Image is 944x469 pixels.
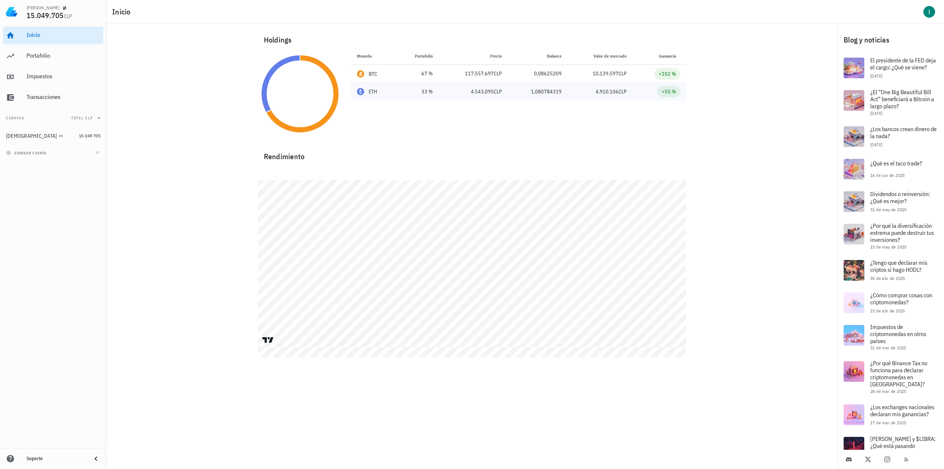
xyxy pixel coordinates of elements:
span: 10.139.597 [593,70,619,77]
div: Portafolio [27,52,100,59]
span: ¿Cómo comprar cosas con criptomonedas? [870,291,932,306]
a: Portafolio [3,47,103,65]
div: Transacciones [27,93,100,100]
a: Charting by TradingView [262,336,275,343]
span: 4.910.106 [596,88,619,95]
button: CuentasTotal CLP [3,109,103,127]
div: Impuestos [27,73,100,80]
a: Impuestos de criptomonedas en otros países 31 de mar de 2025 [838,319,944,355]
div: [DEMOGRAPHIC_DATA] [6,133,57,139]
div: 33 % [403,88,433,96]
a: ¿El “One Big Beautiful Bill Act” beneficiará a Bitcoin a largo plazo? [DATE] [838,84,944,120]
div: Rendimiento [258,145,686,162]
span: CLP [619,70,627,77]
div: 1,080784319 [514,88,562,96]
th: Balance [508,47,568,65]
span: Dividendos o reinversión: ¿Qué es mejor? [870,190,930,205]
span: 15.049.705 [79,133,100,138]
span: Impuestos de criptomonedas en otros países [870,323,926,345]
span: 15.049.705 [27,10,64,20]
img: LedgiFi [6,6,18,18]
a: ¿Por qué Binance Tax no funciona para declarar criptomonedas en [GEOGRAPHIC_DATA]? 28 de mar de 2025 [838,355,944,398]
span: 17 de mar de 2025 [870,420,906,425]
div: ETH-icon [357,88,364,95]
a: Impuestos [3,68,103,86]
span: 15 de may de 2025 [870,244,907,250]
span: ¿Por qué la diversificación extrema puede destruir tus inversiones? [870,222,934,243]
a: Dividendos o reinversión: ¿Qué es mejor? 31 de may de 2025 [838,185,944,218]
div: Inicio [27,31,100,38]
a: ¿Cómo comprar cosas con criptomonedas? 15 de abr de 2025 [838,287,944,319]
span: CLP [494,70,502,77]
a: Transacciones [3,89,103,106]
div: 67 % [403,70,433,78]
span: 117.557.697 [465,70,494,77]
div: [PERSON_NAME] [27,5,59,11]
span: ¿Los exchanges nacionales declaran mis ganancias? [870,403,934,418]
span: ¿Por qué Binance Tax no funciona para declarar criptomonedas en [GEOGRAPHIC_DATA]? [870,359,927,388]
th: Portafolio [397,47,439,65]
span: [DATE] [870,110,882,116]
span: ¿Qué es el taco trade? [870,160,922,167]
span: [DATE] [870,142,882,147]
span: [DATE] [870,73,882,79]
div: avatar [923,6,935,18]
span: Ganancia [659,53,681,59]
div: Holdings [258,28,686,52]
a: ¿Por qué la diversificación extrema puede destruir tus inversiones? 15 de may de 2025 [838,218,944,254]
span: 16 de jun de 2025 [870,172,905,178]
div: +102 % [659,70,676,78]
div: 0,08625209 [514,70,562,78]
th: Moneda [351,47,397,65]
a: El presidente de la FED deja el cargo: ¿Qué se viene? [DATE] [838,52,944,84]
span: ¿El “One Big Beautiful Bill Act” beneficiará a Bitcoin a largo plazo? [870,88,934,110]
span: 31 de mar de 2025 [870,345,906,350]
span: 28 de mar de 2025 [870,388,906,394]
a: ¿Los bancos crean dinero de la nada? [DATE] [838,120,944,153]
div: ETH [369,88,378,95]
a: ¿Los exchanges nacionales declaran mis ganancias? 17 de mar de 2025 [838,398,944,431]
h1: Inicio [112,6,134,18]
span: 30 de abr de 2025 [870,275,905,281]
span: 15 de abr de 2025 [870,308,905,314]
span: [PERSON_NAME] y $LIBRA: ¿Qué está pasando realmente? [870,435,936,456]
span: Total CLP [71,116,93,120]
a: [DEMOGRAPHIC_DATA] 15.049.705 [3,127,103,145]
button: agregar cuenta [4,149,50,157]
div: Blog y noticias [838,28,944,52]
th: Valor de mercado [568,47,632,65]
span: 31 de may de 2025 [870,207,907,212]
th: Precio [439,47,508,65]
span: ¿Tengo que declarar mis criptos si hago HODL? [870,259,927,273]
span: CLP [619,88,627,95]
div: Soporte [27,456,86,462]
div: BTC-icon [357,70,364,78]
a: ¿Qué es el taco trade? 16 de jun de 2025 [838,153,944,185]
a: [PERSON_NAME] y $LIBRA: ¿Qué está pasando realmente? [838,431,944,467]
a: Inicio [3,27,103,44]
span: CLP [494,88,502,95]
div: BTC [369,70,378,78]
div: +55 % [662,88,676,95]
span: agregar cuenta [8,151,46,155]
span: ¿Los bancos crean dinero de la nada? [870,125,937,140]
span: 4.543.095 [471,88,494,95]
span: CLP [64,13,72,20]
span: El presidente de la FED deja el cargo: ¿Qué se viene? [870,57,936,71]
a: ¿Tengo que declarar mis criptos si hago HODL? 30 de abr de 2025 [838,254,944,287]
